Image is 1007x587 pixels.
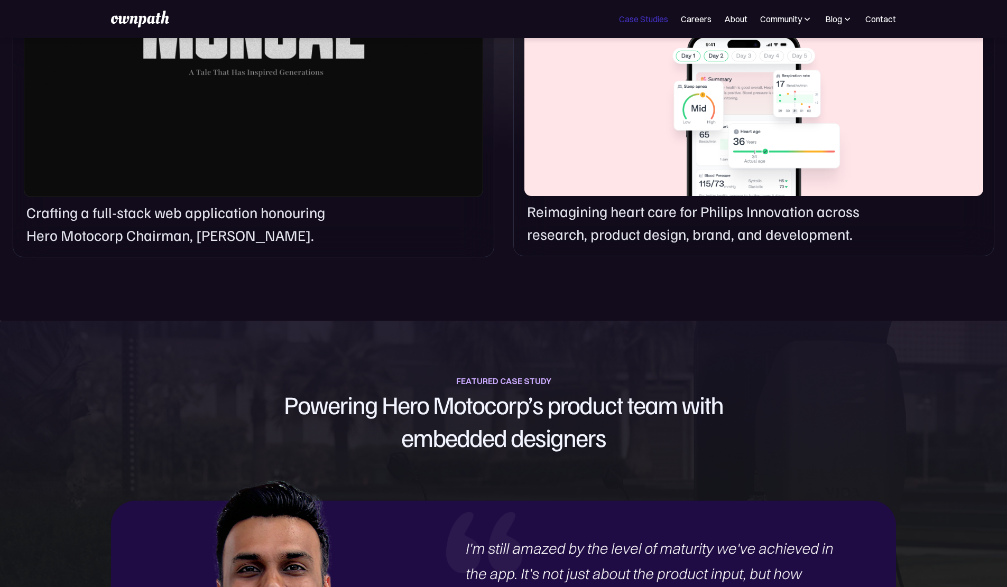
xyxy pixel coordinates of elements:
a: Careers [681,13,712,25]
p: Crafting a full-stack web application honouring Hero Motocorp Chairman, [PERSON_NAME]. [26,201,355,247]
a: Contact [865,13,896,25]
a: Case Studies [619,13,668,25]
div: Community [760,13,812,25]
div: FEATURED CASE STUDY [456,374,551,388]
div: Community [760,13,802,25]
a: About [724,13,747,25]
div: Blog [825,13,842,25]
h1: Powering Hero Motocorp’s product team with embedded designers [151,388,856,453]
p: Reimagining heart care for Philips Innovation across research, product design, brand, and develop... [527,200,883,246]
div: Blog [825,13,853,25]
